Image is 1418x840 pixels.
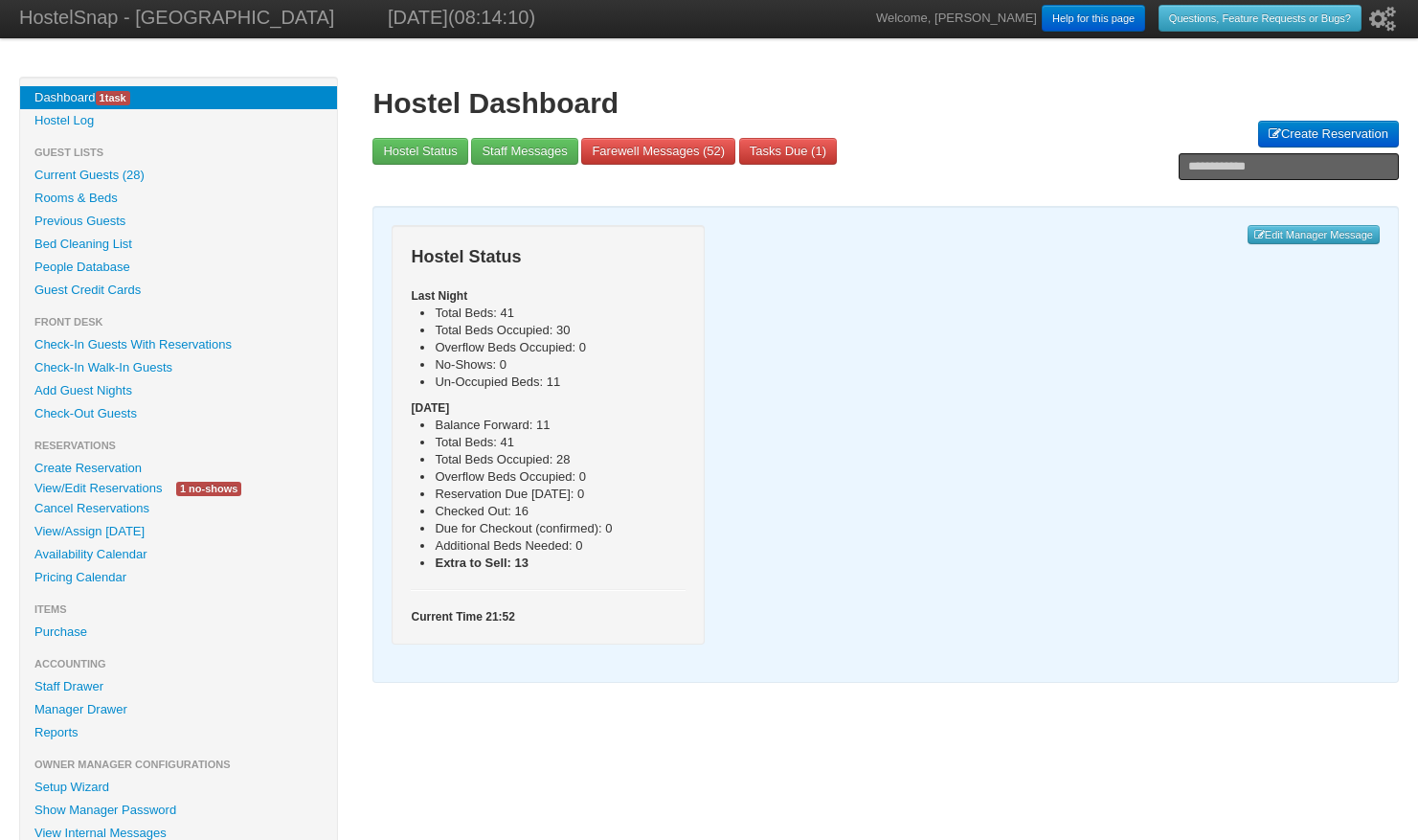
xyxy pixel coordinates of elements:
[20,457,337,480] a: Create Reservation
[20,141,337,164] li: Guest Lists
[435,451,685,468] li: Total Beds Occupied: 28
[435,356,685,374] li: No-Shows: 0
[20,356,337,379] a: Check-In Walk-In Guests
[20,478,176,498] a: View/Edit Reservations
[20,675,337,698] a: Staff Drawer
[20,279,337,302] a: Guest Credit Cards
[20,799,337,822] a: Show Manager Password
[20,402,337,425] a: Check-Out Guests
[100,92,105,103] span: 1
[20,109,337,132] a: Hostel Log
[20,753,337,776] li: Owner Manager Configurations
[20,164,337,187] a: Current Guests (28)
[20,233,337,256] a: Bed Cleaning List
[435,486,685,503] li: Reservation Due [DATE]: 0
[96,91,130,105] span: task
[20,543,337,566] a: Availability Calendar
[707,144,720,158] span: 52
[20,210,337,233] a: Previous Guests
[20,187,337,210] a: Rooms & Beds
[435,305,685,322] li: Total Beds: 41
[435,556,529,570] b: Extra to Sell: 13
[20,310,337,333] li: Front Desk
[20,520,337,543] a: View/Assign [DATE]
[448,7,535,28] span: (08:14:10)
[20,333,337,356] a: Check-In Guests With Reservations
[1258,121,1399,148] a: Create Reservation
[411,287,685,305] h5: Last Night
[471,138,577,165] a: Staff Messages
[1159,5,1362,32] a: Questions, Feature Requests or Bugs?
[411,608,685,625] h5: Current Time 21:52
[372,138,467,165] a: Hostel Status
[435,434,685,451] li: Total Beds: 41
[581,138,735,165] a: Farewell Messages (52)
[20,379,337,402] a: Add Guest Nights
[435,520,685,537] li: Due for Checkout (confirmed): 0
[411,244,685,270] h3: Hostel Status
[20,721,337,744] a: Reports
[411,399,685,417] h5: [DATE]
[1369,7,1396,32] i: Setup Wizard
[20,86,337,109] a: Dashboard1task
[435,322,685,339] li: Total Beds Occupied: 30
[435,417,685,434] li: Balance Forward: 11
[20,434,337,457] li: Reservations
[20,698,337,721] a: Manager Drawer
[20,497,337,520] a: Cancel Reservations
[20,566,337,589] a: Pricing Calendar
[176,482,241,496] span: 1 no-shows
[435,339,685,356] li: Overflow Beds Occupied: 0
[1042,5,1145,32] a: Help for this page
[20,621,337,644] a: Purchase
[20,256,337,279] a: People Database
[435,503,685,520] li: Checked Out: 16
[20,598,337,621] li: Items
[815,144,822,158] span: 1
[20,652,337,675] li: Accounting
[20,776,337,799] a: Setup Wizard
[435,468,685,486] li: Overflow Beds Occupied: 0
[1248,225,1380,244] a: Edit Manager Message
[435,374,685,391] li: Un-Occupied Beds: 11
[162,478,256,498] a: 1 no-shows
[739,138,837,165] a: Tasks Due (1)
[372,86,1399,121] h1: Hostel Dashboard
[435,537,685,555] li: Additional Beds Needed: 0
